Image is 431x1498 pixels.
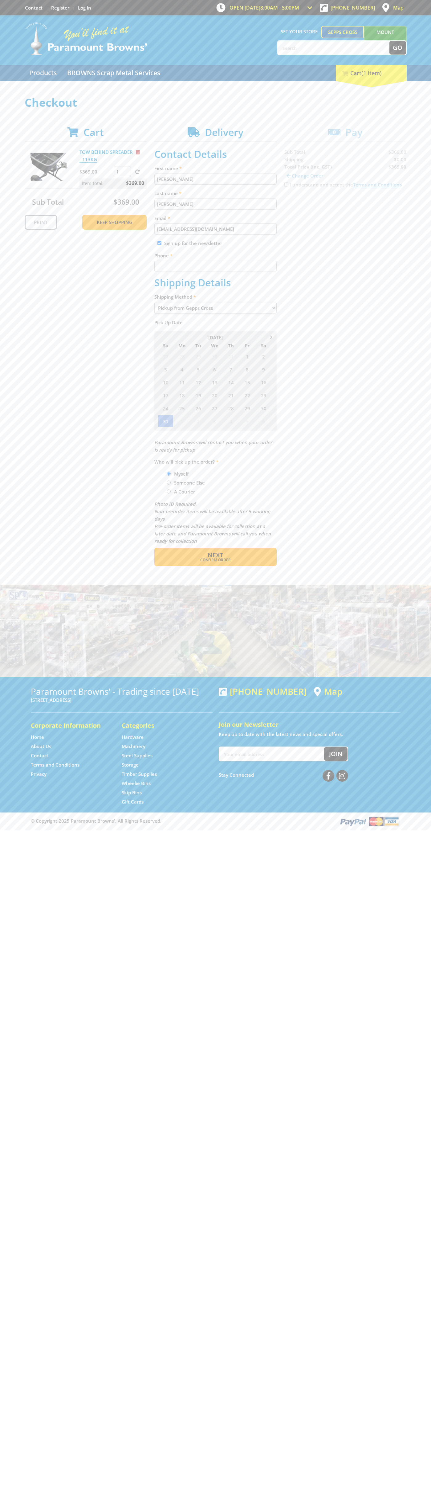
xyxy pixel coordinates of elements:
span: 2 [256,350,271,362]
span: 30 [256,402,271,414]
input: Please enter your telephone number. [154,261,277,272]
input: Please enter your email address. [154,223,277,235]
span: $369.00 [113,197,139,207]
span: 7 [223,363,239,375]
div: Stay Connected [219,767,348,782]
input: Please select who will pick up the order. [167,489,171,493]
label: Who will pick up the order? [154,458,277,465]
span: Mo [174,342,190,350]
input: Please select who will pick up the order. [167,472,171,476]
input: Search [278,41,389,55]
a: Go to the Machinery page [122,743,145,750]
span: 14 [223,376,239,388]
h5: Corporate Information [31,721,109,730]
span: 17 [158,389,173,401]
span: Su [158,342,173,350]
a: Print [25,215,57,230]
span: 1 [239,350,255,362]
label: First name [154,165,277,172]
span: Delivery [205,125,243,139]
img: PayPal, Mastercard, Visa accepted [339,816,401,827]
span: 28 [223,402,239,414]
a: Go to the About Us page [31,743,51,750]
span: $369.00 [126,178,144,188]
label: Last name [154,190,277,197]
a: Go to the Skip Bins page [122,789,142,796]
a: Go to the Products page [25,65,61,81]
span: 19 [190,389,206,401]
select: Please select a shipping method. [154,302,277,314]
a: TOW BEHIND SPREADER - 113KG [79,149,133,163]
span: 24 [158,402,173,414]
span: 6 [256,415,271,427]
span: Sub Total [32,197,64,207]
span: Set your store [277,26,321,37]
span: Confirm order [168,558,263,562]
span: 21 [223,389,239,401]
em: Photo ID Required. Non-preorder items will be available after 5 working days Pre-order items will... [154,501,271,544]
a: Go to the Storage page [122,762,139,768]
span: 16 [256,376,271,388]
span: Cart [83,125,104,139]
span: 28 [174,350,190,362]
span: 15 [239,376,255,388]
a: Go to the Terms and Conditions page [31,762,79,768]
span: 23 [256,389,271,401]
a: Gepps Cross [321,26,364,38]
span: 5 [239,415,255,427]
label: A Courier [172,486,197,497]
a: Go to the BROWNS Scrap Metal Services page [63,65,165,81]
label: Shipping Method [154,293,277,301]
span: 8:00am - 5:00pm [260,4,299,11]
h5: Categories [122,721,200,730]
img: Paramount Browns' [25,22,148,56]
label: Phone [154,252,277,259]
span: We [207,342,222,350]
span: 18 [174,389,190,401]
span: 10 [158,376,173,388]
span: Tu [190,342,206,350]
p: Item total: [79,178,147,188]
a: Go to the registration page [51,5,69,11]
p: [STREET_ADDRESS] [31,696,213,704]
span: 27 [207,402,222,414]
button: Go [389,41,406,55]
button: Join [324,747,348,761]
h1: Checkout [25,96,407,109]
span: Next [208,551,223,559]
span: 12 [190,376,206,388]
button: Next Confirm order [154,548,277,566]
a: Mount [PERSON_NAME] [364,26,407,49]
label: Myself [172,469,191,479]
span: 8 [239,363,255,375]
h2: Contact Details [154,148,277,160]
label: Pick Up Date [154,319,277,326]
span: 30 [207,350,222,362]
a: Go to the Home page [31,734,44,740]
span: 11 [174,376,190,388]
label: Someone Else [172,477,207,488]
span: 3 [207,415,222,427]
h2: Shipping Details [154,277,277,289]
span: (1 item) [361,69,382,77]
label: Email [154,215,277,222]
span: Fr [239,342,255,350]
span: 6 [207,363,222,375]
span: 25 [174,402,190,414]
span: 22 [239,389,255,401]
span: 26 [190,402,206,414]
span: 20 [207,389,222,401]
span: Th [223,342,239,350]
span: 9 [256,363,271,375]
a: Keep Shopping [82,215,147,230]
span: 1 [174,415,190,427]
h5: Join our Newsletter [219,720,401,729]
input: Please enter your last name. [154,199,277,210]
a: Go to the Timber Supplies page [122,771,157,777]
a: Remove from cart [136,149,140,155]
a: Go to the Wheelie Bins page [122,780,151,787]
span: 13 [207,376,222,388]
p: $369.00 [79,168,112,175]
div: Cart [336,65,407,81]
span: 27 [158,350,173,362]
